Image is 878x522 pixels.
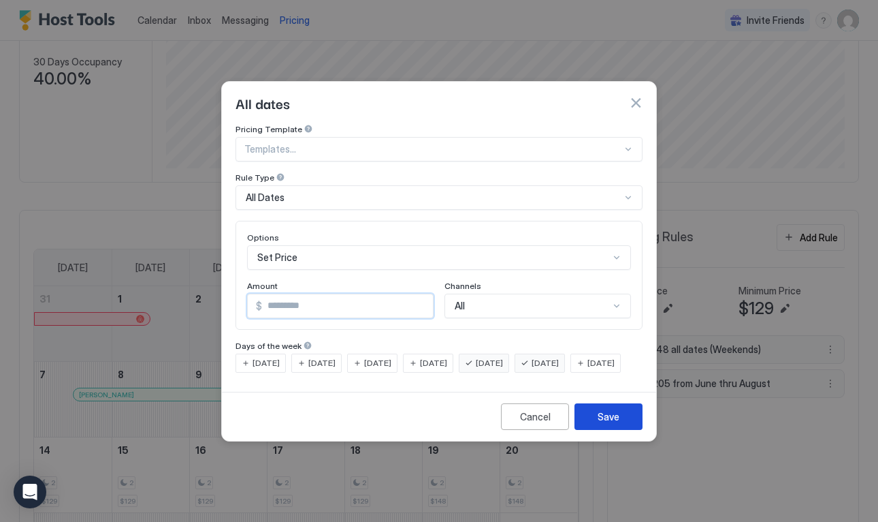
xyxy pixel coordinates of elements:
span: Rule Type [235,172,274,183]
span: [DATE] [308,357,336,369]
div: Cancel [520,410,551,424]
span: Options [247,232,279,243]
div: Save [598,410,619,424]
span: All [455,300,465,312]
span: All Dates [246,191,284,204]
span: [DATE] [253,357,280,369]
span: Set Price [257,251,297,264]
button: Cancel [501,403,569,430]
span: [DATE] [420,357,447,369]
span: Days of the week [235,341,302,351]
div: Open Intercom Messenger [14,476,46,508]
span: Amount [247,281,278,291]
span: [DATE] [364,357,391,369]
span: All dates [235,93,290,113]
button: Save [574,403,643,430]
span: Pricing Template [235,124,302,134]
span: [DATE] [532,357,559,369]
span: $ [256,300,262,312]
span: [DATE] [476,357,503,369]
input: Input Field [262,294,433,318]
span: [DATE] [587,357,615,369]
span: Channels [444,281,481,291]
